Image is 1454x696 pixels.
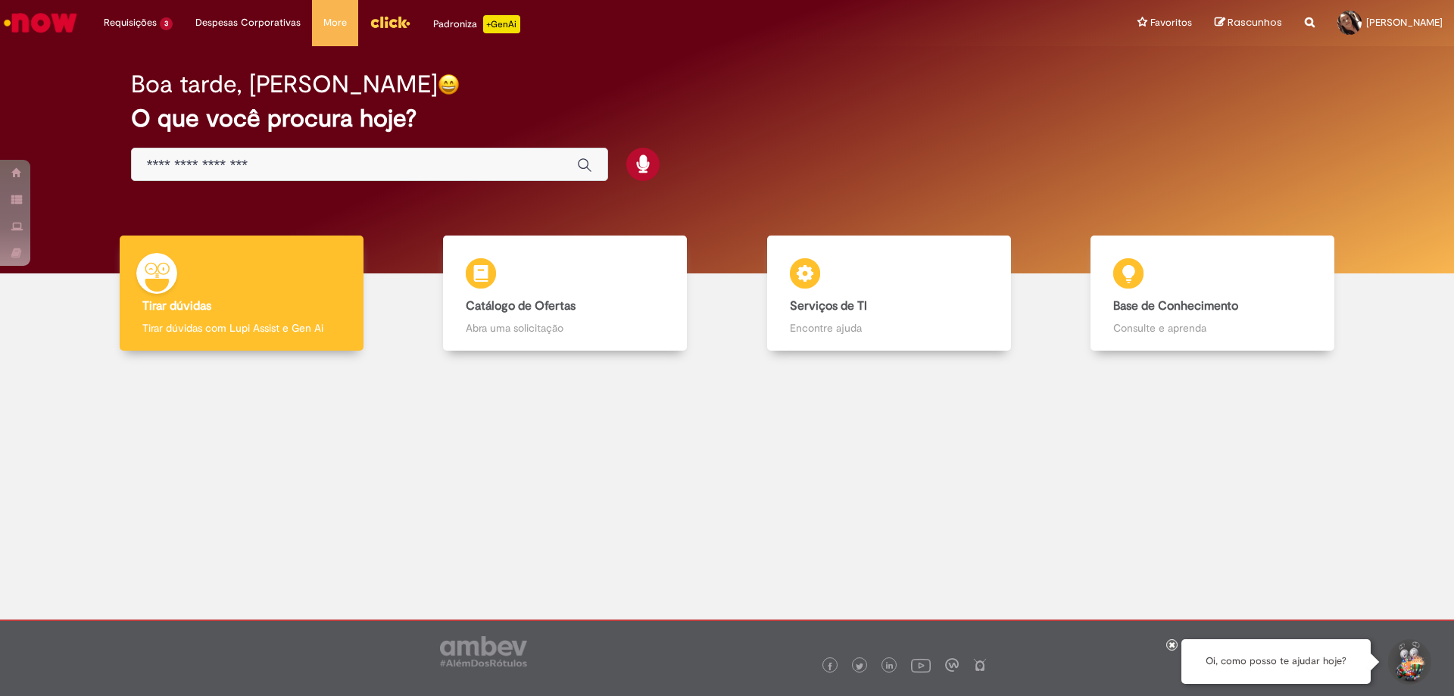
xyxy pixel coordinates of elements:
div: Oi, como posso te ajudar hoje? [1181,639,1371,684]
a: Base de Conhecimento Consulte e aprenda [1051,236,1375,351]
img: logo_footer_twitter.png [856,663,863,670]
img: logo_footer_ambev_rotulo_gray.png [440,636,527,666]
p: Tirar dúvidas com Lupi Assist e Gen Ai [142,320,341,336]
span: More [323,15,347,30]
p: +GenAi [483,15,520,33]
a: Tirar dúvidas Tirar dúvidas com Lupi Assist e Gen Ai [80,236,404,351]
span: Despesas Corporativas [195,15,301,30]
span: Rascunhos [1228,15,1282,30]
h2: O que você procura hoje? [131,105,1324,132]
span: Favoritos [1150,15,1192,30]
a: Serviços de TI Encontre ajuda [727,236,1051,351]
b: Serviços de TI [790,298,867,314]
b: Base de Conhecimento [1113,298,1238,314]
img: click_logo_yellow_360x200.png [370,11,410,33]
img: ServiceNow [2,8,80,38]
p: Abra uma solicitação [466,320,664,336]
span: Requisições [104,15,157,30]
img: happy-face.png [438,73,460,95]
img: logo_footer_naosei.png [973,658,987,672]
button: Iniciar Conversa de Suporte [1386,639,1431,685]
h2: Boa tarde, [PERSON_NAME] [131,71,438,98]
b: Tirar dúvidas [142,298,211,314]
a: Rascunhos [1215,16,1282,30]
span: 3 [160,17,173,30]
p: Encontre ajuda [790,320,988,336]
b: Catálogo de Ofertas [466,298,576,314]
p: Consulte e aprenda [1113,320,1312,336]
span: [PERSON_NAME] [1366,16,1443,29]
img: logo_footer_linkedin.png [886,662,894,671]
div: Padroniza [433,15,520,33]
a: Catálogo de Ofertas Abra uma solicitação [404,236,728,351]
img: logo_footer_facebook.png [826,663,834,670]
img: logo_footer_youtube.png [911,655,931,675]
img: logo_footer_workplace.png [945,658,959,672]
